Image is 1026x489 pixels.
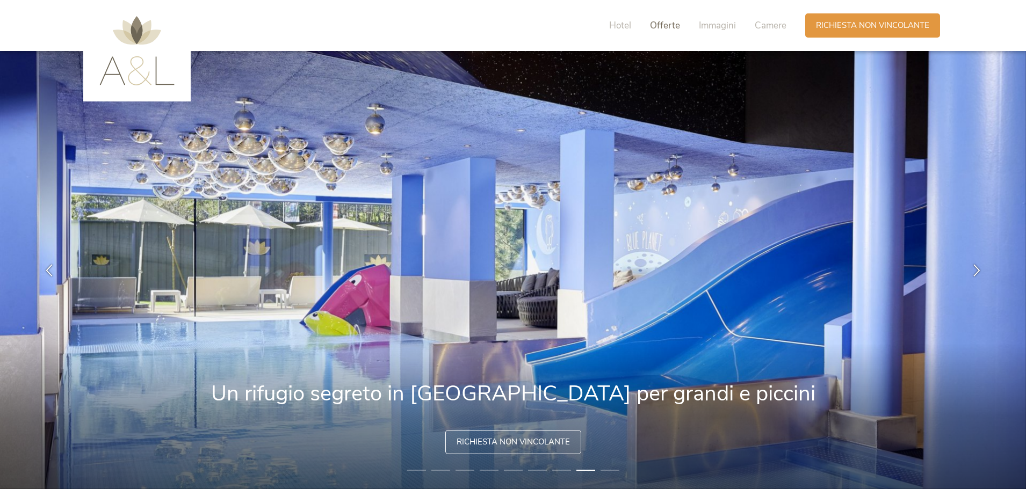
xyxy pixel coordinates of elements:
span: Richiesta non vincolante [457,436,570,448]
img: AMONTI & LUNARIS Wellnessresort [99,16,175,85]
span: Hotel [609,19,631,32]
span: Camere [755,19,786,32]
span: Immagini [699,19,736,32]
span: Richiesta non vincolante [816,20,929,31]
span: Offerte [650,19,680,32]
